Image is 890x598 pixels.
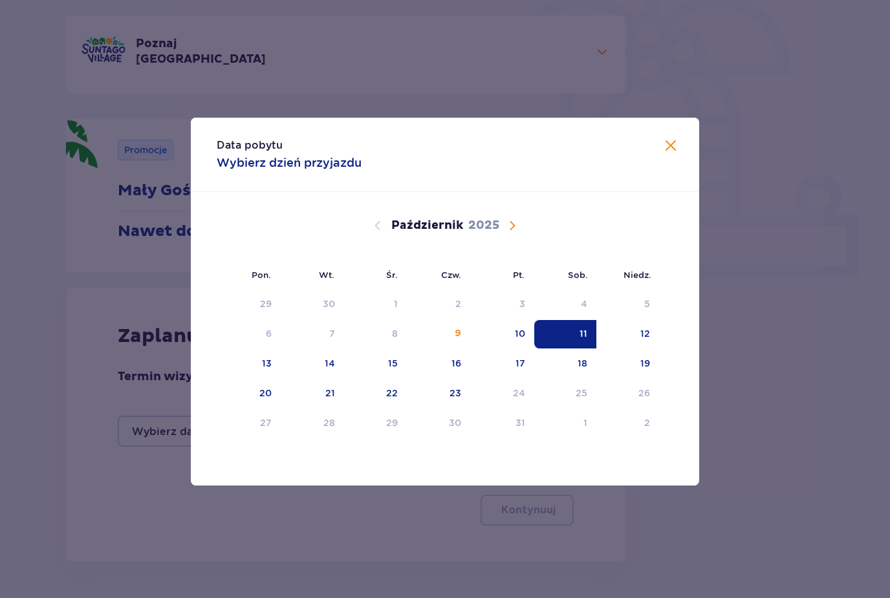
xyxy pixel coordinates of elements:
[441,270,461,280] small: Czw.
[470,290,534,319] td: Data niedostępna. piątek, 3 października 2025
[323,297,335,310] div: 30
[386,387,398,400] div: 22
[370,218,385,233] button: Poprzedni miesiąc
[344,409,407,438] td: Data niedostępna. środa, 29 października 2025
[281,350,345,378] td: 14
[470,409,534,438] td: Data niedostępna. piątek, 31 października 2025
[325,387,335,400] div: 21
[262,357,272,370] div: 13
[624,270,651,280] small: Niedz.
[344,320,407,348] td: Data niedostępna. środa, 8 października 2025
[407,379,471,408] td: 23
[319,270,334,280] small: Wt.
[394,297,398,310] div: 1
[468,218,499,233] p: 2025
[515,327,525,340] div: 10
[534,379,597,408] td: Data niedostępna. sobota, 25 października 2025
[580,327,587,340] div: 11
[260,416,272,429] div: 27
[455,297,461,310] div: 2
[583,416,587,429] div: 1
[325,357,335,370] div: 14
[281,379,345,408] td: 21
[386,270,398,280] small: Śr.
[252,270,271,280] small: Pon.
[644,416,650,429] div: 2
[450,387,461,400] div: 23
[596,379,659,408] td: Data niedostępna. niedziela, 26 października 2025
[644,297,650,310] div: 5
[596,290,659,319] td: Data niedostępna. niedziela, 5 października 2025
[451,357,461,370] div: 16
[516,416,525,429] div: 31
[217,350,281,378] td: 13
[386,416,398,429] div: 29
[470,320,534,348] td: 10
[407,350,471,378] td: 16
[638,387,650,400] div: 26
[516,357,525,370] div: 17
[576,387,587,400] div: 25
[217,379,281,408] td: 20
[407,290,471,319] td: Data niedostępna. czwartek, 2 października 2025
[329,327,335,340] div: 7
[344,350,407,378] td: 15
[217,409,281,438] td: Data niedostępna. poniedziałek, 27 października 2025
[407,320,471,348] td: 9
[266,327,272,340] div: 6
[217,155,362,171] p: Wybierz dzień przyjazdu
[581,297,587,310] div: 4
[470,350,534,378] td: 17
[217,138,283,153] p: Data pobytu
[455,327,461,340] div: 9
[323,416,335,429] div: 28
[534,350,597,378] td: 18
[391,218,463,233] p: Październik
[534,320,597,348] td: Data zaznaczona. sobota, 11 października 2025
[407,409,471,438] td: Data niedostępna. czwartek, 30 października 2025
[596,320,659,348] td: 12
[505,218,520,233] button: Następny miesiąc
[578,357,587,370] div: 18
[663,138,678,155] button: Zamknij
[568,270,588,280] small: Sob.
[217,290,281,319] td: Data niedostępna. poniedziałek, 29 września 2025
[519,297,525,310] div: 3
[344,379,407,408] td: 22
[217,320,281,348] td: Data niedostępna. poniedziałek, 6 października 2025
[449,416,461,429] div: 30
[388,357,398,370] div: 15
[281,409,345,438] td: Data niedostępna. wtorek, 28 października 2025
[281,320,345,348] td: Data niedostępna. wtorek, 7 października 2025
[534,409,597,438] td: Data niedostępna. sobota, 1 listopada 2025
[640,357,650,370] div: 19
[392,327,398,340] div: 8
[260,297,272,310] div: 29
[640,327,650,340] div: 12
[513,270,525,280] small: Pt.
[596,350,659,378] td: 19
[281,290,345,319] td: Data niedostępna. wtorek, 30 września 2025
[513,387,525,400] div: 24
[534,290,597,319] td: Data niedostępna. sobota, 4 października 2025
[259,387,272,400] div: 20
[596,409,659,438] td: Data niedostępna. niedziela, 2 listopada 2025
[344,290,407,319] td: Data niedostępna. środa, 1 października 2025
[470,379,534,408] td: Data niedostępna. piątek, 24 października 2025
